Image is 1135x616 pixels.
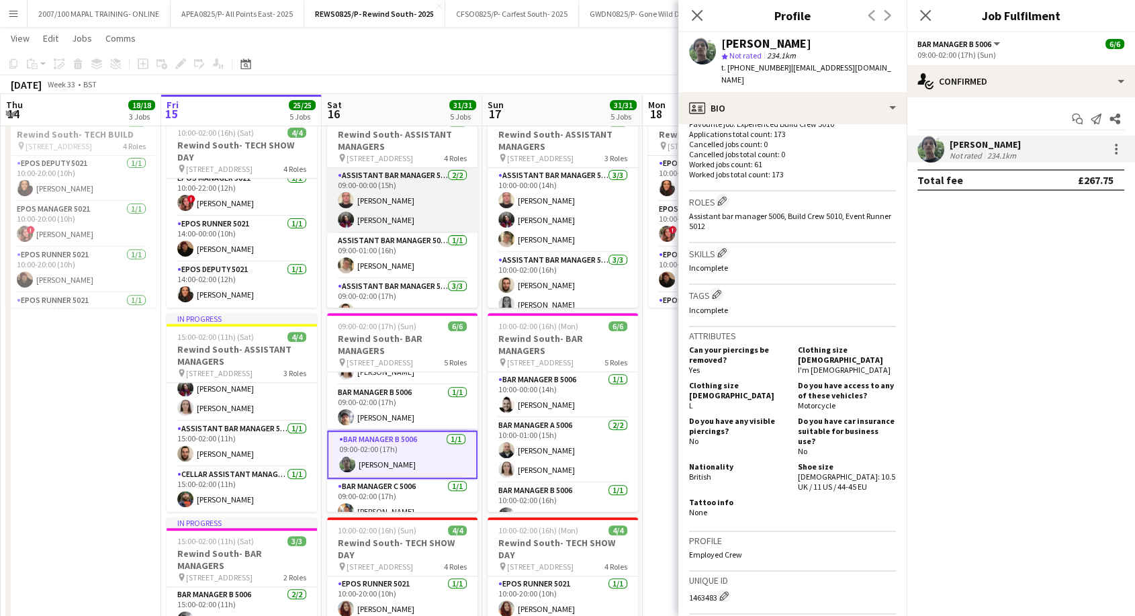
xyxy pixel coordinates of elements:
span: Yes [689,365,700,375]
app-job-card: 10:00-20:00 (10h)4/4Rewind South- TECH DERIG [STREET_ADDRESS]4 RolesEPOS Deputy 50211/110:00-20:0... [648,109,799,308]
button: 2007/100 MAPAL TRAINING- ONLINE [28,1,171,27]
span: Jobs [72,32,92,44]
span: Not rated [729,50,762,60]
span: Mon [648,99,666,111]
span: British [689,472,711,482]
span: 09:00-02:00 (17h) (Sun) [338,321,416,331]
a: Jobs [66,30,97,47]
p: Applications total count: 173 [689,129,896,139]
h3: Rewind South- BAR MANAGERS [488,333,638,357]
h3: Rewind South- TECH SHOW DAY [327,537,478,561]
span: 10:00-02:00 (16h) (Sun) [338,525,416,535]
span: 10:00-02:00 (16h) (Mon) [498,321,578,331]
span: 4/4 [448,525,467,535]
h5: Can your piercings be removed? [689,345,787,365]
span: [STREET_ADDRESS] [186,164,253,174]
app-card-role: EPOS Runner 50211/114:00-00:00 (10h)[PERSON_NAME] [167,216,317,262]
span: Motorcycle [798,400,835,410]
span: 15:00-02:00 (11h) (Sat) [177,332,254,342]
h3: Skills [689,246,896,260]
span: 3/3 [287,536,306,546]
span: 31/31 [610,100,637,110]
span: I'm [DEMOGRAPHIC_DATA] [798,365,891,375]
span: Bar Manager B 5006 [917,39,991,49]
app-card-role: Assistant Bar Manager 50062/215:00-02:00 (11h)[PERSON_NAME][PERSON_NAME] [167,356,317,421]
p: Cancelled jobs total count: 0 [689,149,896,159]
div: 5 Jobs [610,112,636,122]
app-card-role: EPOS Manager 50211/110:00-20:00 (10h)![PERSON_NAME] [648,202,799,247]
a: Comms [100,30,141,47]
span: No [798,446,807,456]
span: [STREET_ADDRESS] [668,141,734,151]
div: 3 Jobs [129,112,154,122]
h3: Attributes [689,330,896,342]
h3: Profile [689,535,896,547]
span: Edit [43,32,58,44]
div: Bio [678,92,907,124]
h3: Rewind South- TECH DERIG [648,128,799,140]
span: 4/4 [287,128,306,138]
span: [STREET_ADDRESS] [347,562,413,572]
span: 4 Roles [123,141,146,151]
h3: Rewind South- BAR MANAGERS [167,547,317,572]
div: Total fee [917,173,963,187]
app-card-role: Assistant Bar Manager 50061/109:00-01:00 (16h)[PERSON_NAME] [327,233,478,279]
h5: Shoe size [798,461,896,472]
span: 6/6 [608,321,627,331]
div: Confirmed [907,65,1135,97]
app-card-role: EPOS Deputy 50211/114:00-02:00 (12h)[PERSON_NAME] [167,262,317,308]
app-card-role: Cellar Assistant Manager 50061/115:00-02:00 (11h)[PERSON_NAME] [167,467,317,513]
app-job-card: In progress10:00-02:00 (16h) (Sat)4/4Rewind South- TECH SHOW DAY [STREET_ADDRESS]4 RolesEPOS Runn... [167,109,317,308]
h3: Rewind South- TECH SHOW DAY [167,139,317,163]
span: 6/6 [1105,39,1124,49]
a: Edit [38,30,64,47]
span: [STREET_ADDRESS] [507,153,574,163]
app-card-role: Bar Manager A 50062/210:00-01:00 (15h)[PERSON_NAME][PERSON_NAME] [488,418,638,483]
h3: Rewind South- TECH BUILD [6,128,156,140]
h5: Clothing size [DEMOGRAPHIC_DATA] [798,345,896,365]
div: [PERSON_NAME] [721,38,811,50]
div: In progress [167,313,317,324]
p: Cancelled jobs count: 0 [689,139,896,149]
span: 4 Roles [604,562,627,572]
div: 09:00-02:00 (17h) (Sun)7/7Rewind South- ASSISTANT MANAGERS [STREET_ADDRESS]4 RolesAssistant Bar M... [327,109,478,308]
div: In progress [167,517,317,528]
span: [STREET_ADDRESS] [507,562,574,572]
span: View [11,32,30,44]
span: 2 Roles [283,572,306,582]
div: 09:00-02:00 (17h) (Sun)6/6Rewind South- BAR MANAGERS [STREET_ADDRESS]5 RolesBar Manager A 50062/2... [327,313,478,512]
span: ! [187,195,195,203]
span: L [689,400,693,410]
div: 5 Jobs [289,112,315,122]
p: Incomplete [689,305,896,315]
app-card-role: EPOS Deputy 50211/110:00-20:00 (10h)[PERSON_NAME] [648,156,799,202]
div: 5 Jobs [450,112,475,122]
span: 4 Roles [283,164,306,174]
app-card-role: EPOS Deputy 50211/110:00-20:00 (10h)[PERSON_NAME] [6,156,156,202]
span: 18 [646,106,666,122]
span: 5 Roles [604,357,627,367]
div: 10:00-20:00 (10h)4/4Rewind South- TECH BUILD [STREET_ADDRESS]4 RolesEPOS Deputy 50211/110:00-20:0... [6,109,156,308]
app-card-role: Bar Manager C 50061/109:00-02:00 (17h)[PERSON_NAME] [327,479,478,525]
span: 6/6 [448,321,467,331]
span: 10:00-02:00 (16h) (Mon) [498,525,578,535]
p: Worked jobs total count: 173 [689,169,896,179]
span: 31/31 [449,100,476,110]
app-card-role: EPOS Runner 50211/110:00-20:00 (10h)[PERSON_NAME] [6,247,156,293]
p: Worked jobs count: 61 [689,159,896,169]
span: [STREET_ADDRESS] [186,572,253,582]
app-card-role: EPOS Manager 50211/110:00-22:00 (12h)![PERSON_NAME] [167,171,317,216]
span: 3 Roles [604,153,627,163]
button: APEA0825/P- All Points East- 2025 [171,1,304,27]
h5: Nationality [689,461,787,472]
app-job-card: 10:00-02:00 (16h) (Mon)6/6Rewind South- BAR MANAGERS [STREET_ADDRESS]5 RolesBar Manager B 50061/1... [488,313,638,512]
app-card-role: Bar Manager B 50061/110:00-02:00 (16h)[PERSON_NAME] [488,483,638,529]
h3: Rewind South- ASSISTANT MANAGERS [327,128,478,152]
span: None [689,507,707,517]
h3: Roles [689,194,896,208]
span: 4/4 [287,332,306,342]
app-card-role: Assistant Bar Manager 50062/209:00-00:00 (15h)[PERSON_NAME][PERSON_NAME] [327,168,478,233]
